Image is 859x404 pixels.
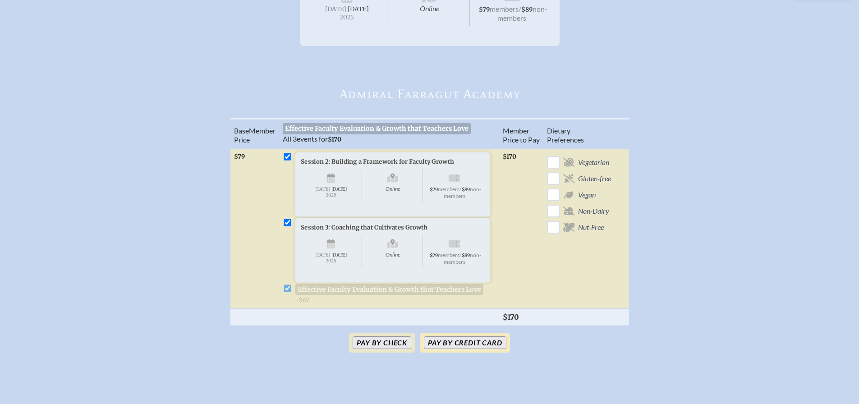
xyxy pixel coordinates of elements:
span: Nut-Free [578,223,604,232]
span: / [459,185,462,192]
span: members [438,251,459,257]
span: All 3 [283,134,297,143]
th: $170 [499,309,543,325]
span: / [519,5,521,13]
button: Pay by Credit Card [424,336,506,349]
span: non-members [444,185,481,198]
span: members [438,185,459,192]
p: Session 2: Building a Framework for Faculty Growth [301,158,471,165]
span: non-members [444,251,481,264]
span: $89 [521,6,533,14]
th: Memb [230,119,279,148]
span: [DATE] [325,5,346,13]
span: $170 [328,136,341,143]
span: 2025 [314,14,380,21]
span: [DATE] [348,5,369,13]
span: [DATE] [314,252,330,258]
span: Effective Faculty Evaluation & Growth that Teachers Love [283,123,471,134]
span: Non-Dairy [578,207,609,216]
span: [DATE] [331,186,347,192]
span: non-members [497,5,547,22]
span: $89 [461,186,470,192]
span: Online [363,169,423,202]
span: $79 [479,6,490,14]
span: [DATE] [314,186,330,192]
span: 2025 [306,258,355,263]
span: $79 [234,153,245,161]
button: Pay by Check [353,336,411,349]
span: $79 [430,252,438,258]
th: Diet [543,119,615,148]
p: Session 3: Coaching that Cultivates Growth [301,224,471,231]
span: members [490,5,519,13]
span: [DATE] [331,252,347,258]
span: Price [234,135,250,144]
span: Base [234,126,249,135]
span: Vegan [578,190,596,199]
img: Admiral Farragut Academy [340,86,520,101]
span: Vegetarian [578,158,609,167]
span: / [459,251,462,257]
span: $89 [461,252,470,258]
span: er [269,126,276,135]
span: $170 [503,153,516,161]
span: 2025 [306,193,355,197]
span: ary Preferences [547,126,584,144]
span: Online [363,235,423,267]
span: $79 [430,186,438,192]
span: events for [283,134,341,143]
span: Gluten-free [578,174,611,183]
th: Member Price to Pay [499,119,543,148]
